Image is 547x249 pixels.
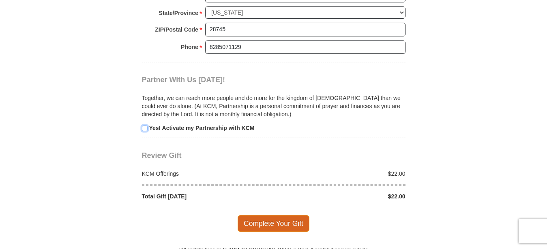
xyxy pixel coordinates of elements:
div: $22.00 [274,192,410,200]
strong: Yes! Activate my Partnership with KCM [149,125,254,131]
span: Partner With Us [DATE]! [142,76,225,84]
p: Together, we can reach more people and do more for the kingdom of [DEMOGRAPHIC_DATA] than we coul... [142,94,405,118]
strong: Phone [181,41,198,53]
strong: ZIP/Postal Code [155,24,198,35]
span: Complete Your Gift [238,215,309,232]
div: $22.00 [274,170,410,178]
div: Total Gift [DATE] [137,192,274,200]
span: Review Gift [142,151,182,160]
strong: State/Province [159,7,198,19]
div: KCM Offerings [137,170,274,178]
